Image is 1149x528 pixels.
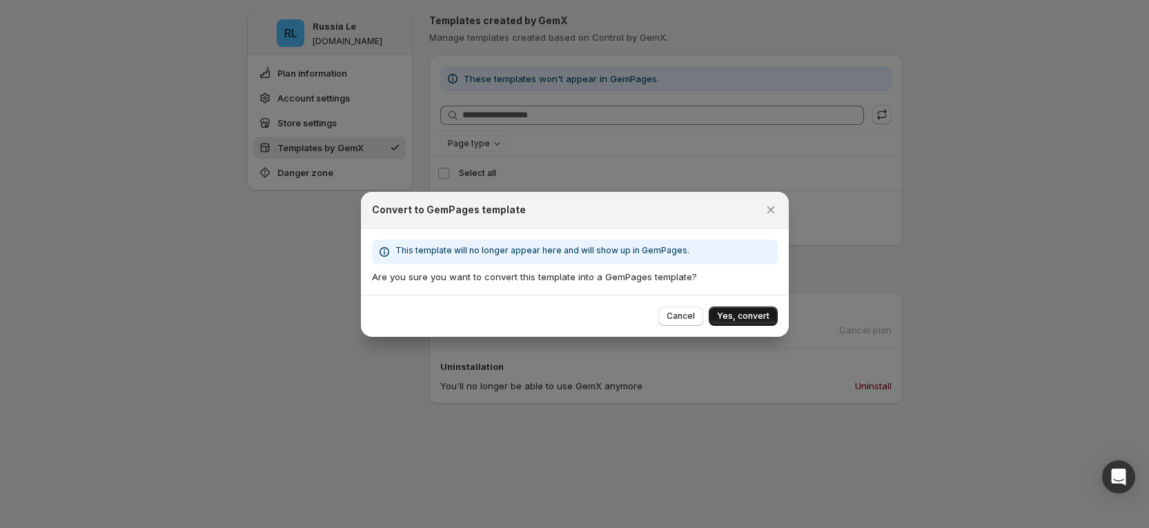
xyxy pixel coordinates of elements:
div: Open Intercom Messenger [1102,460,1135,493]
button: Cancel [658,306,703,326]
span: Yes, convert [717,311,769,322]
button: Yes, convert [709,306,778,326]
h2: Convert to GemPages template [372,203,526,217]
p: Are you sure you want to convert this template into a GemPages template? [372,270,778,284]
button: Close [761,200,780,219]
p: This template will no longer appear here and will show up in GemPages. [395,245,689,256]
span: Cancel [667,311,695,322]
